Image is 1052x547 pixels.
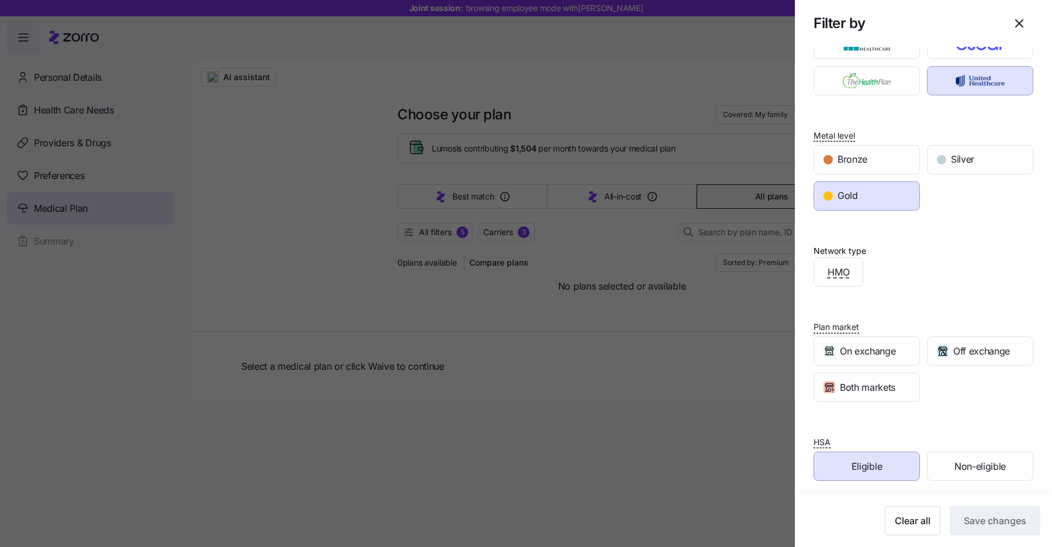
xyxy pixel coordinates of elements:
span: Both markets [840,380,895,395]
span: On exchange [840,344,895,359]
span: Silver [951,152,974,167]
button: Clear all [885,506,940,535]
span: Bronze [838,152,867,167]
span: Off exchange [953,344,1010,359]
span: Gold [838,188,858,203]
img: UnitedHealthcare [937,69,1023,92]
span: Metal level [814,130,855,142]
span: HMO [828,265,850,280]
img: The Health Plan [824,69,910,92]
div: Network type [814,245,866,257]
button: Save changes [950,506,1040,535]
span: Plan market [814,321,859,333]
span: Save changes [964,514,1026,528]
span: Clear all [895,514,930,528]
span: Non-eligible [954,459,1006,474]
span: HSA [814,436,830,448]
h1: Filter by [814,14,866,32]
span: Eligible [852,459,882,474]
